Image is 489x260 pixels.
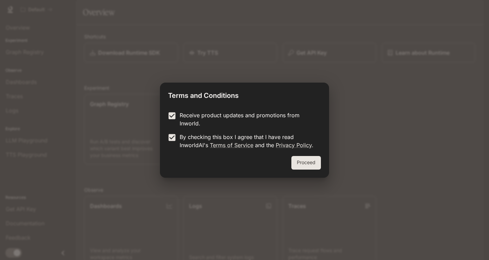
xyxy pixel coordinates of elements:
p: Receive product updates and promotions from Inworld. [180,111,315,127]
h2: Terms and Conditions [160,83,329,106]
p: By checking this box I agree that I have read InworldAI's and the . [180,133,315,149]
a: Privacy Policy [276,142,312,149]
button: Proceed [291,156,321,170]
a: Terms of Service [210,142,253,149]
